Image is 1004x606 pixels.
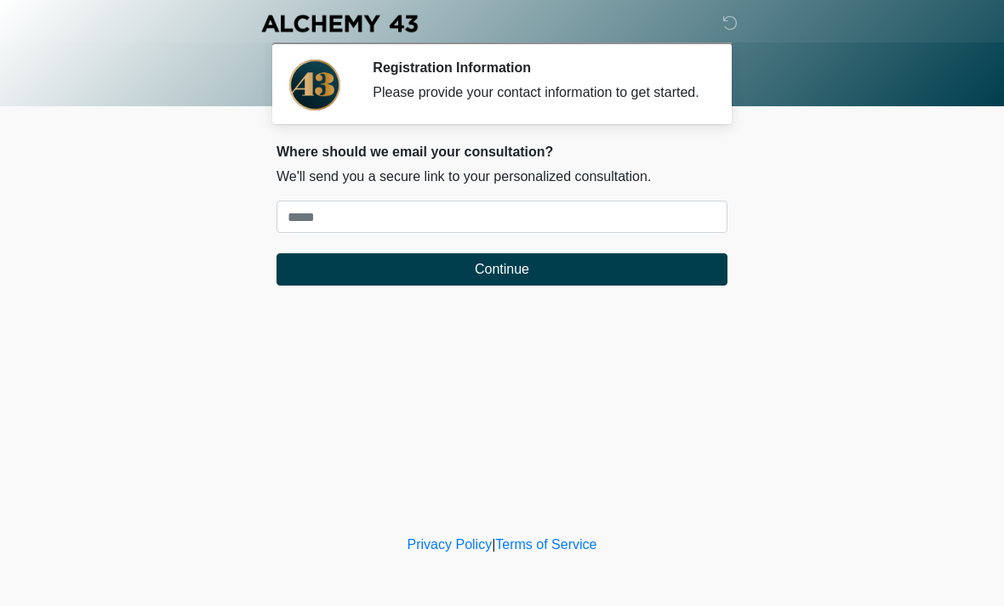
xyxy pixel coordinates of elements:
[495,537,596,552] a: Terms of Service
[373,82,702,103] div: Please provide your contact information to get started.
[492,537,495,552] a: |
[408,537,493,552] a: Privacy Policy
[277,253,727,286] button: Continue
[260,13,419,34] img: Alchemy 43 Logo
[277,167,727,187] p: We'll send you a secure link to your personalized consultation.
[277,144,727,160] h2: Where should we email your consultation?
[289,59,340,110] img: Agent Avatar
[373,59,702,76] h2: Registration Information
